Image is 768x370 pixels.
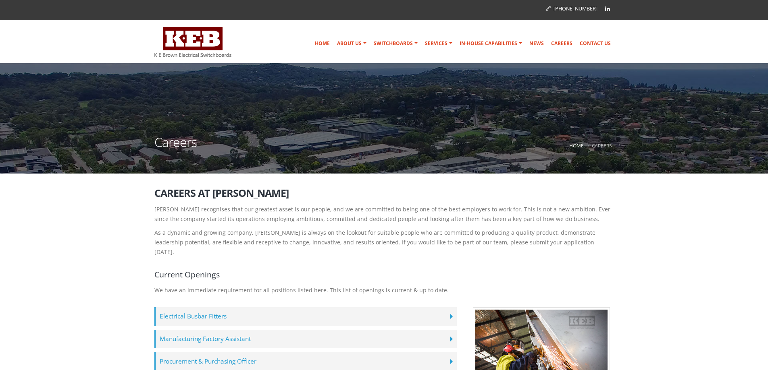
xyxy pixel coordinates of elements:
[526,35,547,52] a: News
[312,35,333,52] a: Home
[154,27,231,57] img: K E Brown Electrical Switchboards
[577,35,614,52] a: Contact Us
[546,5,597,12] a: [PHONE_NUMBER]
[154,136,197,159] h1: Careers
[370,35,421,52] a: Switchboards
[601,3,614,15] a: Linkedin
[154,228,614,257] p: As a dynamic and growing company, [PERSON_NAME] is always on the lookout for suitable people who ...
[154,188,614,198] h2: Careers at [PERSON_NAME]
[456,35,525,52] a: In-house Capabilities
[569,142,584,149] a: Home
[334,35,370,52] a: About Us
[154,307,457,326] label: Electrical Busbar Fitters
[585,141,612,151] li: Careers
[154,269,614,280] h4: Current Openings
[154,205,614,224] p: [PERSON_NAME] recognises that our greatest asset is our people, and we are committed to being one...
[154,330,457,348] label: Manufacturing Factory Assistant
[154,285,614,295] p: We have an immediate requirement for all positions listed here. This list of openings is current ...
[548,35,576,52] a: Careers
[422,35,456,52] a: Services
